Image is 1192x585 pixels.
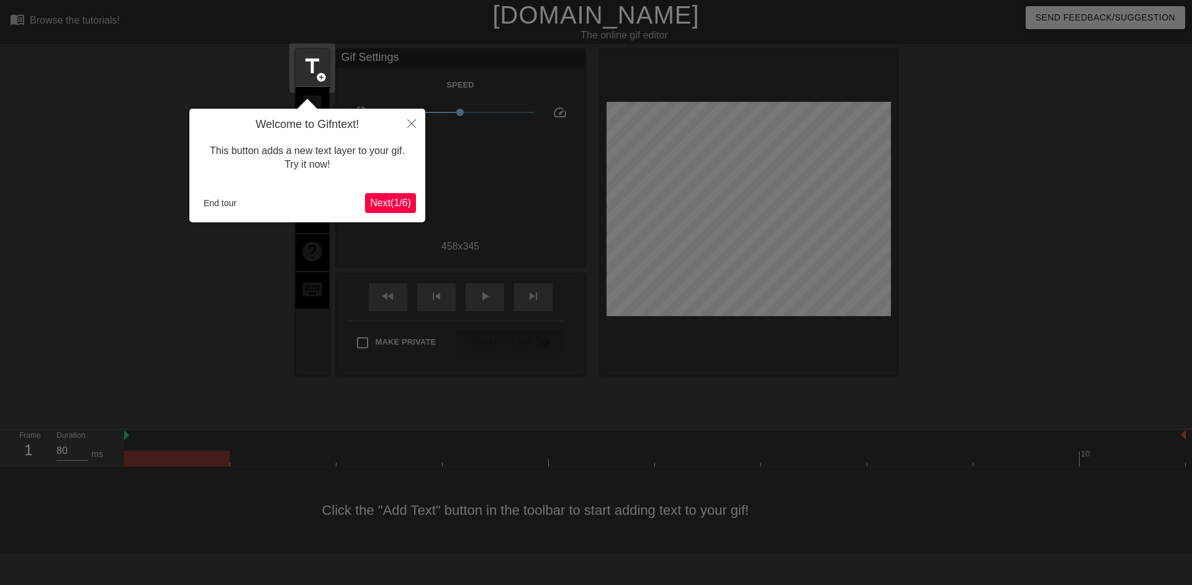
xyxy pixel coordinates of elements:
[365,193,416,213] button: Next
[398,109,425,137] button: Close
[199,132,416,184] div: This button adds a new text layer to your gif. Try it now!
[370,197,411,208] span: Next ( 1 / 6 )
[199,194,242,212] button: End tour
[199,118,416,132] h4: Welcome to Gifntext!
